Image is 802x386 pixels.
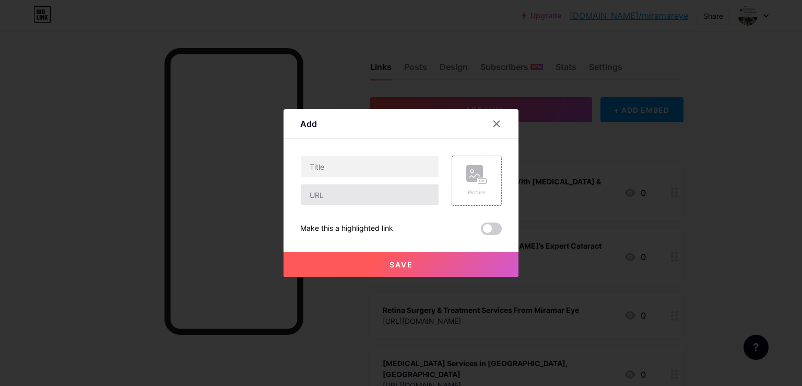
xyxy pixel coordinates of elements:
div: Picture [466,189,487,196]
span: Save [390,260,413,269]
div: Make this a highlighted link [300,223,393,235]
button: Save [284,252,518,277]
input: Title [301,156,439,177]
div: Add [300,118,317,130]
input: URL [301,184,439,205]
